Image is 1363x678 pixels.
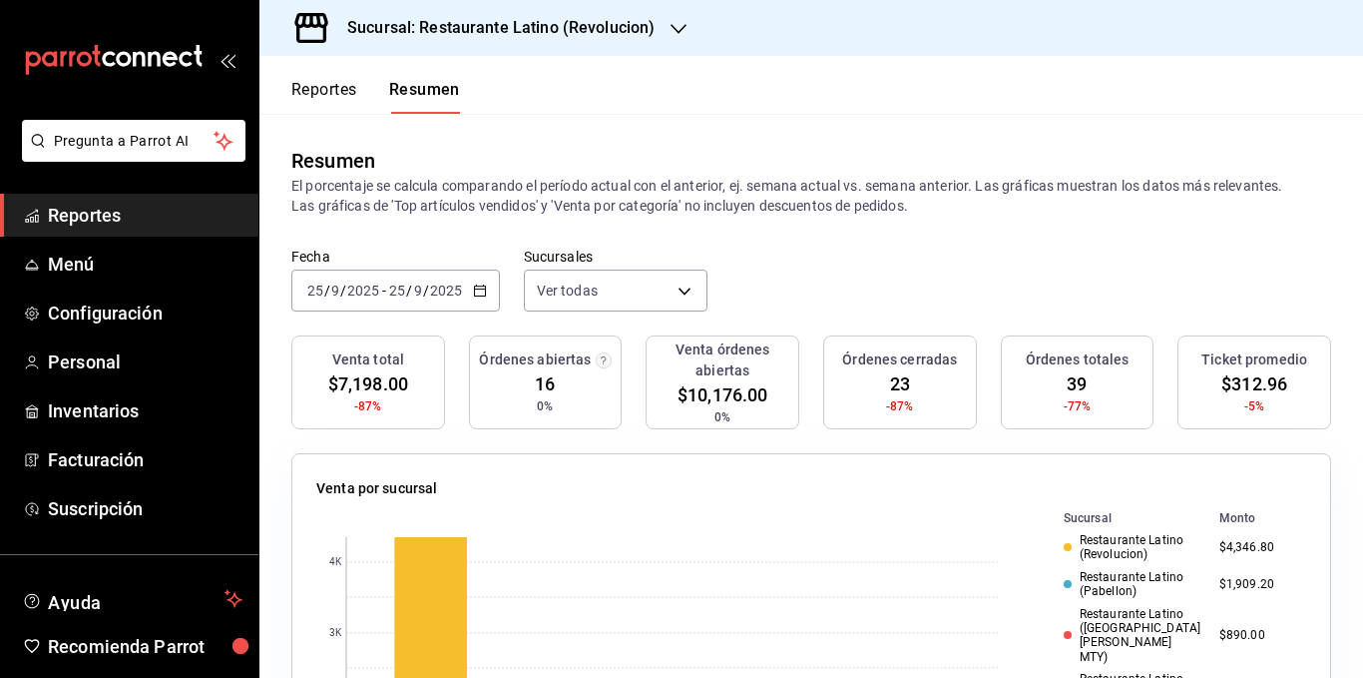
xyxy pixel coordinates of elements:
span: / [406,283,412,299]
span: Recomienda Parrot [48,633,242,660]
input: -- [306,283,324,299]
button: Resumen [389,80,460,114]
span: 0% [537,397,553,415]
span: Pregunta a Parrot AI [54,131,215,152]
button: open_drawer_menu [220,52,235,68]
span: Menú [48,251,242,278]
span: 39 [1067,370,1087,397]
p: El porcentaje se calcula comparando el período actual con el anterior, ej. semana actual vs. sema... [291,176,1331,216]
th: Monto [1211,507,1306,529]
label: Sucursales [524,250,707,264]
span: Inventarios [48,397,242,424]
td: $890.00 [1211,603,1306,669]
input: ---- [429,283,463,299]
span: $312.96 [1221,370,1287,397]
div: Restaurante Latino (Pabellon) [1064,570,1203,599]
button: Reportes [291,80,357,114]
h3: Venta total [332,349,404,370]
h3: Ticket promedio [1201,349,1307,370]
div: Restaurante Latino (Revolucion) [1064,533,1203,562]
span: Facturación [48,446,242,473]
input: -- [413,283,423,299]
h3: Venta órdenes abiertas [655,339,790,381]
h3: Órdenes totales [1026,349,1130,370]
p: Venta por sucursal [316,478,437,499]
span: 23 [890,370,910,397]
div: Resumen [291,146,375,176]
span: $7,198.00 [328,370,408,397]
span: -5% [1244,397,1264,415]
h3: Sucursal: Restaurante Latino (Revolucion) [331,16,655,40]
span: - [382,283,386,299]
button: Pregunta a Parrot AI [22,120,245,162]
input: -- [388,283,406,299]
label: Fecha [291,250,500,264]
span: Ayuda [48,587,217,611]
span: Suscripción [48,495,242,522]
span: 0% [714,408,730,426]
a: Pregunta a Parrot AI [14,145,245,166]
span: Configuración [48,300,242,327]
span: Reportes [48,202,242,229]
span: 16 [535,370,555,397]
input: -- [330,283,340,299]
span: $10,176.00 [678,381,767,408]
text: 4K [329,557,342,568]
h3: Órdenes cerradas [842,349,957,370]
input: ---- [346,283,380,299]
div: navigation tabs [291,80,460,114]
span: -77% [1064,397,1092,415]
th: Sucursal [1032,507,1211,529]
div: Restaurante Latino ([GEOGRAPHIC_DATA][PERSON_NAME] MTY) [1064,607,1203,665]
span: -87% [886,397,914,415]
span: Personal [48,348,242,375]
text: 3K [329,628,342,639]
span: / [340,283,346,299]
span: Ver todas [537,281,598,301]
span: / [324,283,330,299]
h3: Órdenes abiertas [479,349,591,370]
span: / [423,283,429,299]
span: -87% [354,397,382,415]
td: $1,909.20 [1211,566,1306,603]
td: $4,346.80 [1211,529,1306,566]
